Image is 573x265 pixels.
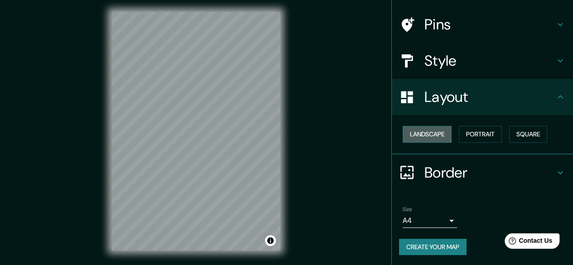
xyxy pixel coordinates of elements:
div: Pins [392,6,573,43]
h4: Style [424,52,555,70]
button: Landscape [403,126,452,143]
button: Create your map [399,239,467,255]
div: Border [392,154,573,191]
div: A4 [403,213,457,228]
h4: Border [424,164,555,182]
label: Size [403,205,412,213]
h4: Layout [424,88,555,106]
button: Portrait [459,126,502,143]
button: Toggle attribution [265,235,276,246]
div: Style [392,43,573,79]
div: Layout [392,79,573,115]
button: Square [509,126,547,143]
canvas: Map [111,12,280,251]
iframe: Help widget launcher [492,230,563,255]
h4: Pins [424,15,555,34]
